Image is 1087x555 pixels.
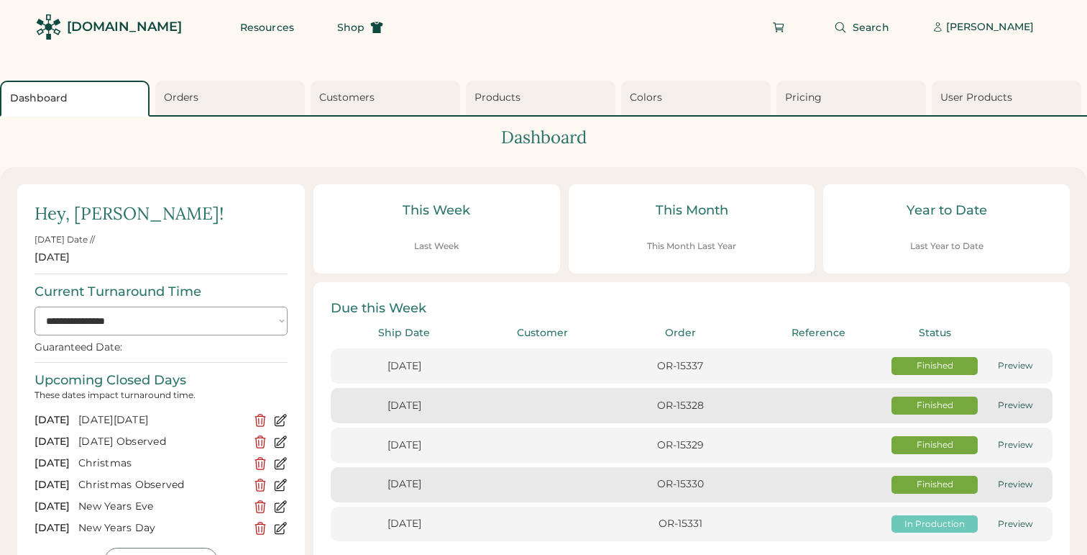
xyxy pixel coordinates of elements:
span: Search [853,22,889,32]
div: Preview [986,439,1044,451]
div: [DATE] [339,517,469,531]
div: New Years Eve [78,500,244,514]
div: [DATE] [339,399,469,413]
div: Pricing [785,91,922,105]
div: Guaranteed Date: [35,341,122,353]
div: Dashboard [10,91,144,106]
div: New Years Day [78,521,244,536]
div: OR-15330 [615,477,745,492]
div: [DATE] [35,500,70,514]
div: Christmas [78,456,244,471]
div: [DATE] [35,456,70,471]
div: OR-15331 [615,517,745,531]
div: Reference [753,326,883,340]
div: Year to Date [840,202,1052,220]
div: This Month [586,202,798,220]
div: Status [891,326,978,340]
div: Preview [986,479,1044,491]
button: Shop [320,13,400,42]
div: Orders [164,91,301,105]
div: [DATE] [35,435,70,449]
div: [DOMAIN_NAME] [67,18,182,36]
div: OR-15337 [615,359,745,374]
div: Customer [477,326,607,340]
button: Search [817,13,907,42]
div: Colors [630,91,766,105]
span: Shop [337,22,364,32]
div: OR-15329 [615,438,745,453]
button: Resources [223,13,311,42]
div: These dates impact turnaround time. [35,389,288,401]
div: Christmas Observed [78,478,244,492]
div: Products [474,91,611,105]
div: [DATE][DATE] [78,413,244,428]
div: Last Year to Date [910,240,983,253]
div: Customers [319,91,456,105]
div: This Month Last Year [647,240,736,253]
div: Preview [986,360,1044,372]
div: [DATE] [339,359,469,374]
div: Ship Date [339,326,469,340]
div: Preview [986,518,1044,531]
div: User Products [940,91,1077,105]
div: [DATE] [35,478,70,492]
img: Rendered Logo - Screens [36,14,61,40]
div: Current Turnaround Time [35,283,201,301]
div: Finished [891,439,978,451]
div: Order [615,326,745,340]
div: [DATE] Observed [78,435,244,449]
div: Finished [891,479,978,491]
div: OR-15328 [615,399,745,413]
div: [DATE] [339,477,469,492]
div: This Week [331,202,543,220]
div: Hey, [PERSON_NAME]! [35,202,224,226]
div: In Production [891,518,978,531]
div: Last Week [414,240,459,253]
div: [DATE] [35,251,70,265]
div: Finished [891,400,978,412]
div: [DATE] Date // [35,234,95,246]
div: Finished [891,360,978,372]
div: Preview [986,400,1044,412]
div: [DATE] [35,413,70,428]
div: [DATE] [35,521,70,536]
div: [DATE] [339,438,469,453]
div: Upcoming Closed Days [35,371,186,389]
div: [PERSON_NAME] [946,20,1034,35]
div: Due this Week [331,299,1052,317]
